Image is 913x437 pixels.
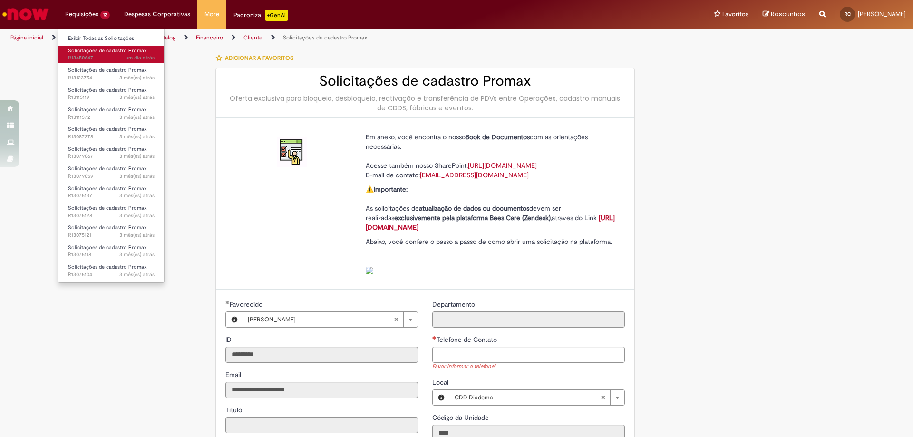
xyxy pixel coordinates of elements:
[763,10,805,19] a: Rascunhos
[468,161,537,170] a: [URL][DOMAIN_NAME]
[58,144,164,162] a: Aberto R13079067 : Solicitações de cadastro Promax
[119,133,155,140] span: 3 mês(es) atrás
[119,74,155,81] span: 3 mês(es) atrás
[68,54,155,62] span: R13450647
[432,413,491,422] label: Somente leitura - Código da Unidade
[466,133,530,141] strong: Book de Documentos
[58,262,164,280] a: Aberto R13075104 : Solicitações de cadastro Promax
[771,10,805,19] span: Rascunhos
[68,244,147,251] span: Solicitações de cadastro Promax
[1,5,50,24] img: ServiceNow
[225,347,418,363] input: ID
[100,11,110,19] span: 12
[119,173,155,180] span: 3 mês(es) atrás
[225,73,625,89] h2: Solicitações de cadastro Promax
[68,263,147,271] span: Solicitações de cadastro Promax
[265,10,288,21] p: +GenAi
[68,212,155,220] span: R13075128
[119,114,155,121] span: 3 mês(es) atrás
[119,212,155,219] time: 19/05/2025 13:46:02
[119,232,155,239] time: 19/05/2025 13:44:29
[68,224,147,231] span: Solicitações de cadastro Promax
[58,85,164,103] a: Aberto R13113119 : Solicitações de cadastro Promax
[374,185,408,194] strong: Importante:
[366,214,615,232] a: [URL][DOMAIN_NAME]
[394,214,552,222] strong: exclusivamente pela plataforma Bees Care (Zendesk),
[68,153,155,160] span: R13079067
[277,137,307,167] img: Solicitações de cadastro Promax
[68,74,155,82] span: R13123754
[432,378,450,387] span: Local
[248,312,394,327] span: [PERSON_NAME]
[215,48,299,68] button: Adicionar a Favoritos
[722,10,748,19] span: Favoritos
[596,390,610,405] abbr: Limpar campo Local
[225,405,244,415] label: Somente leitura - Título
[243,34,262,41] a: Cliente
[204,10,219,19] span: More
[68,114,155,121] span: R13111372
[432,311,625,328] input: Departamento
[243,312,418,327] a: [PERSON_NAME]Limpar campo Favorecido
[119,251,155,258] time: 19/05/2025 13:43:22
[68,251,155,259] span: R13075118
[366,237,618,275] p: Abaixo, você confere o passo a passo de como abrir uma solicitação na plataforma.
[68,106,147,113] span: Solicitações de cadastro Promax
[119,133,155,140] time: 22/05/2025 14:04:26
[126,54,155,61] span: um dia atrás
[68,204,147,212] span: Solicitações de cadastro Promax
[119,251,155,258] span: 3 mês(es) atrás
[119,74,155,81] time: 03/06/2025 15:26:19
[58,46,164,63] a: Aberto R13450647 : Solicitações de cadastro Promax
[58,164,164,181] a: Aberto R13079059 : Solicitações de cadastro Promax
[68,192,155,200] span: R13075137
[455,390,601,405] span: CDD Diadema
[58,124,164,142] a: Aberto R13087378 : Solicitações de cadastro Promax
[68,126,147,133] span: Solicitações de cadastro Promax
[68,67,147,74] span: Solicitações de cadastro Promax
[58,243,164,260] a: Aberto R13075118 : Solicitações de cadastro Promax
[119,114,155,121] time: 29/05/2025 17:51:03
[225,370,243,379] span: Somente leitura - Email
[7,29,602,47] ul: Trilhas de página
[68,47,147,54] span: Solicitações de cadastro Promax
[68,165,147,172] span: Solicitações de cadastro Promax
[124,10,190,19] span: Despesas Corporativas
[432,347,625,363] input: Telefone de Contato
[68,232,155,239] span: R13075121
[389,312,403,327] abbr: Limpar campo Favorecido
[119,94,155,101] span: 3 mês(es) atrás
[225,335,233,344] label: Somente leitura - ID
[68,173,155,180] span: R13079059
[119,153,155,160] time: 20/05/2025 13:10:14
[450,390,624,405] a: CDD DiademaLimpar campo Local
[58,33,164,44] a: Exibir Todas as Solicitações
[225,406,244,414] span: Somente leitura - Título
[226,312,243,327] button: Favorecido, Visualizar este registro Ricardo Sabino De Castro
[283,34,367,41] a: Solicitações de cadastro Promax
[58,184,164,201] a: Aberto R13075137 : Solicitações de cadastro Promax
[420,171,529,179] a: [EMAIL_ADDRESS][DOMAIN_NAME]
[366,267,373,274] img: sys_attachment.do
[225,54,293,62] span: Adicionar a Favoritos
[119,94,155,101] time: 30/05/2025 10:50:29
[366,132,618,180] p: Em anexo, você encontra o nosso com as orientações necessárias. Acesse também nosso SharePoint: E...
[119,192,155,199] span: 3 mês(es) atrás
[419,204,529,213] strong: atualização de dados ou documentos
[119,271,155,278] time: 19/05/2025 13:41:44
[366,185,618,232] p: ⚠️ As solicitações de devem ser realizadas atraves do Link
[119,192,155,199] time: 19/05/2025 13:47:54
[119,173,155,180] time: 20/05/2025 13:08:13
[119,232,155,239] span: 3 mês(es) atrás
[858,10,906,18] span: [PERSON_NAME]
[10,34,43,41] a: Página inicial
[432,336,437,340] span: Necessários
[845,11,851,17] span: RC
[68,271,155,279] span: R13075104
[126,54,155,61] time: 27/08/2025 07:53:53
[68,146,147,153] span: Solicitações de cadastro Promax
[196,34,223,41] a: Financeiro
[58,203,164,221] a: Aberto R13075128 : Solicitações de cadastro Promax
[68,185,147,192] span: Solicitações de cadastro Promax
